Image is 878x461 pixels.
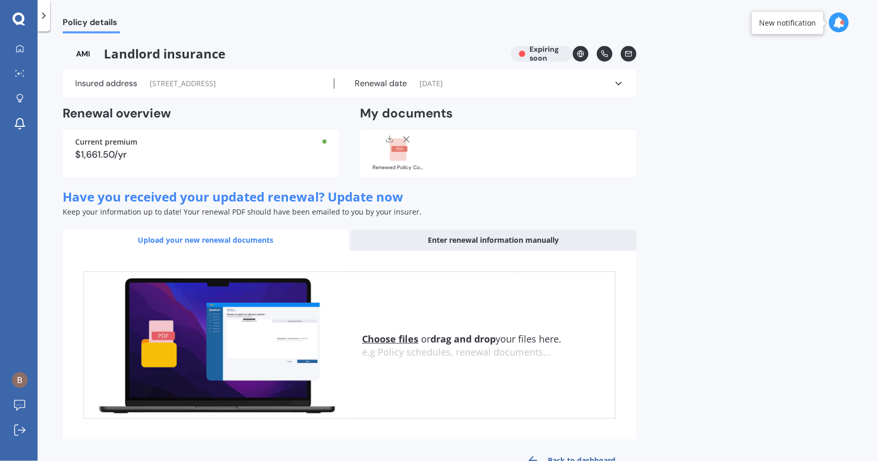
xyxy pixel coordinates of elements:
div: New notification [759,18,816,28]
span: or your files here. [362,333,561,345]
b: drag and drop [430,333,496,345]
label: Insured address [75,78,137,89]
div: Enter renewal information manually [351,230,636,251]
img: upload.de96410c8ce839c3fdd5.gif [84,272,350,419]
div: e.g Policy schedules, renewal documents... [362,347,615,358]
span: Have you received your updated renewal? Update now [63,188,403,205]
span: [DATE] [420,78,443,89]
h2: Renewal overview [63,105,339,122]
span: Policy details [63,17,120,31]
img: AMI-text-1.webp [63,46,104,62]
div: $1,661.50/yr [75,150,327,159]
label: Renewal date [355,78,407,89]
span: Landlord insurance [63,46,502,62]
img: ACg8ocIO28WKqG-tHoekFrVuZN33T_i7hAowtXciS6DFv0_sJauicg=s96-c [12,372,28,388]
u: Choose files [362,333,418,345]
div: Current premium [75,138,327,146]
span: [STREET_ADDRESS] [150,78,216,89]
div: Renewed Policy Correspondence.pdf [372,165,425,170]
div: Upload your new renewal documents [63,230,348,251]
span: Keep your information up to date! Your renewal PDF should have been emailed to you by your insurer. [63,207,422,217]
h2: My documents [360,105,453,122]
